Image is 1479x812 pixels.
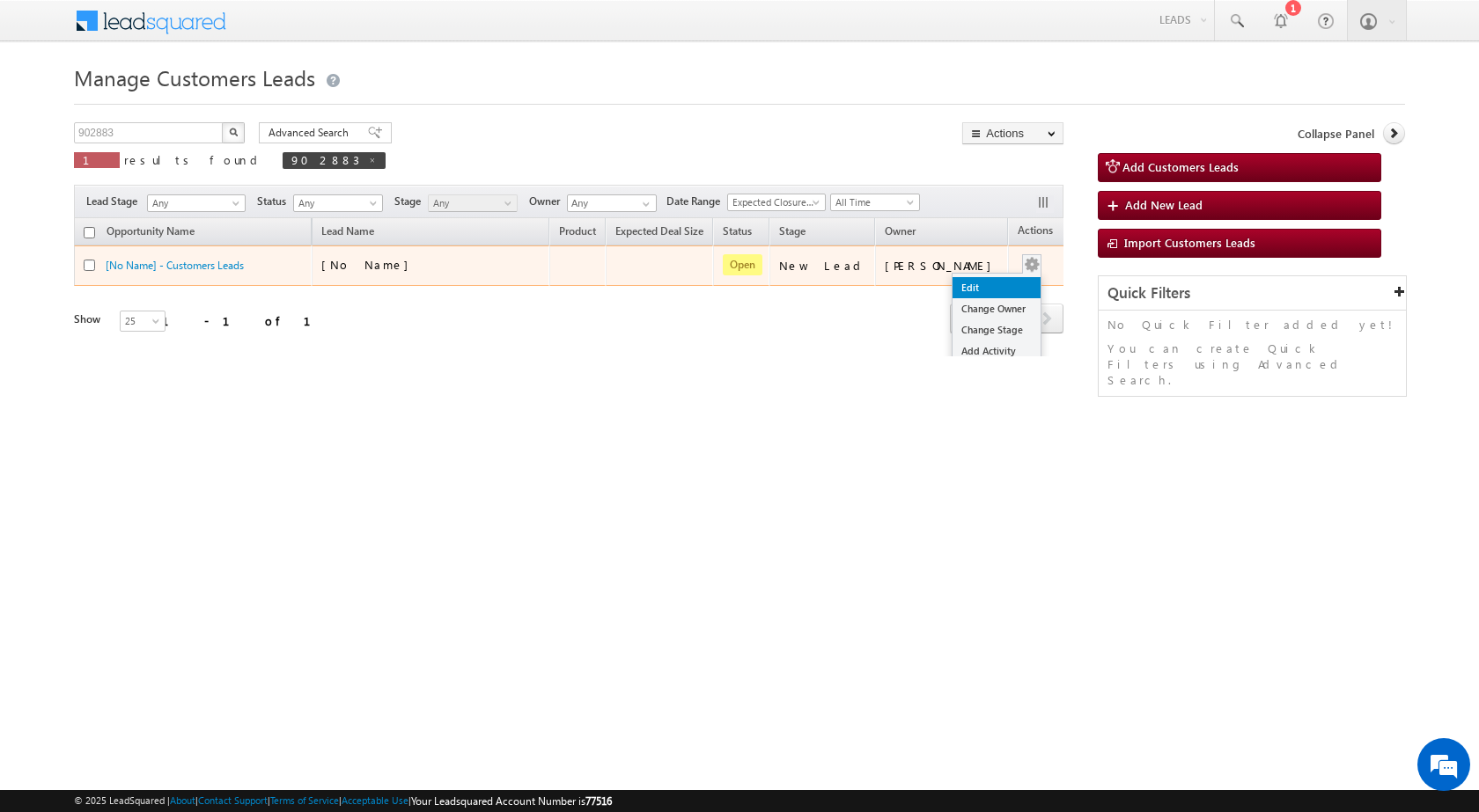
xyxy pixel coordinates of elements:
span: prev [950,304,982,333]
a: [No Name] - Customers Leads [106,259,244,272]
p: No Quick Filter added yet! [1107,317,1397,333]
span: Any [294,195,378,211]
a: Stage [770,222,814,245]
span: Lead Name [313,222,383,245]
span: Owner [885,224,916,238]
a: Expected Closure Date [727,194,826,211]
span: Add New Lead [1125,197,1203,212]
button: Actions [962,122,1063,144]
span: next [1031,304,1063,333]
a: Change Stage [953,319,1041,340]
span: © 2025 LeadSquared | | | | | [74,793,612,809]
a: 25 [120,311,166,332]
input: Check all records [84,227,95,238]
a: Any [293,194,383,212]
a: Status [714,222,761,245]
span: Stage [394,194,428,209]
span: Collapse Panel [1298,126,1374,142]
div: New Lead [779,258,867,274]
div: Minimize live chat window [289,9,331,51]
span: Any [429,195,512,211]
img: d_60004797649_company_0_60004797649 [30,92,74,115]
a: Edit [953,277,1041,298]
span: 1 [83,152,111,167]
a: Add Activity [953,340,1041,362]
span: Opportunity Name [107,224,195,238]
span: Date Range [666,194,727,209]
div: Chat with us now [92,92,296,115]
img: Search [229,128,238,136]
span: All Time [831,194,915,210]
a: Acceptable Use [342,794,408,806]
em: Start Chat [239,542,320,566]
a: next [1031,305,1063,333]
a: Contact Support [198,794,268,806]
span: Lead Stage [86,194,144,209]
span: Your Leadsquared Account Number is [411,794,612,808]
a: Change Owner [953,298,1041,319]
span: 25 [121,313,167,329]
input: Type to Search [567,194,657,212]
span: Open [723,254,762,275]
a: Any [147,194,246,212]
span: 77516 [585,794,612,808]
div: 1 - 1 of 1 [162,311,332,331]
span: Owner [529,194,567,209]
span: Expected Closure Date [728,194,820,210]
span: Product [559,224,596,238]
span: Stage [779,224,806,238]
a: About [170,794,195,806]
span: results found [124,152,264,167]
a: Expected Deal Size [607,222,712,245]
span: [No Name] [321,257,417,272]
a: Terms of Service [270,794,339,806]
a: Opportunity Name [98,222,203,245]
span: 902883 [291,152,359,167]
span: Import Customers Leads [1124,235,1255,250]
span: Add Customers Leads [1122,159,1239,174]
p: You can create Quick Filters using Advanced Search. [1107,340,1397,388]
a: Show All Items [633,195,655,213]
a: prev [950,305,982,333]
div: Quick Filters [1099,276,1406,311]
div: Show [74,311,106,327]
a: Any [428,194,518,212]
span: Status [257,194,293,209]
span: Advanced Search [269,125,354,141]
div: [PERSON_NAME] [885,258,1000,274]
span: Any [148,195,239,211]
span: Actions [1009,221,1062,244]
textarea: Type your message and hit 'Enter' [23,163,321,527]
span: Expected Deal Size [615,224,703,238]
a: All Time [830,194,920,211]
span: Manage Customers Leads [74,63,315,91]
